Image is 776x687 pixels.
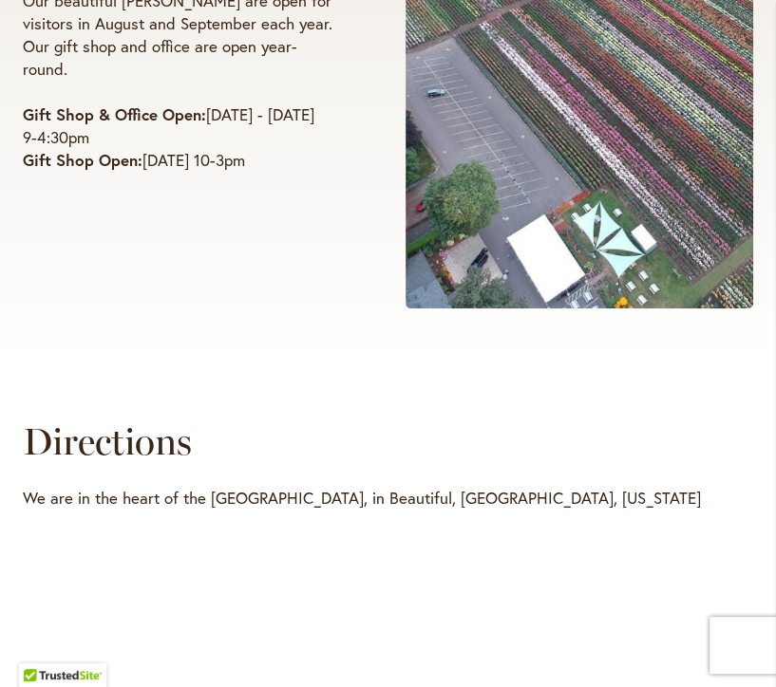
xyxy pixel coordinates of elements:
[23,103,333,172] p: [DATE] - [DATE] 9-4:30pm [DATE] 10-3pm
[23,487,736,510] p: We are in the heart of the [GEOGRAPHIC_DATA], in Beautiful, [GEOGRAPHIC_DATA], [US_STATE]
[23,103,206,125] strong: Gift Shop & Office Open:
[23,418,736,464] h1: Directions
[23,149,142,171] strong: Gift Shop Open:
